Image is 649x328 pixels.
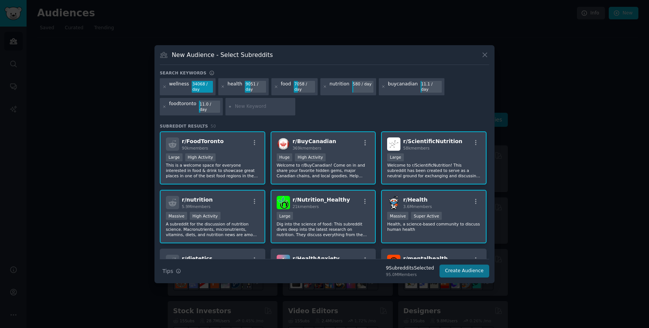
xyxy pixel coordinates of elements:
div: 7058 / day [294,81,315,93]
img: HealthAnxiety [277,255,290,268]
div: Large [387,153,404,161]
p: A subreddit for the discussion of nutrition science. Macronutrients, micronutrients, vitamins, di... [166,221,259,237]
div: High Activity [295,153,326,161]
div: Large [166,153,183,161]
span: r/ mentalhealth [403,255,447,262]
span: r/ BuyCanadian [293,138,336,144]
div: health [227,81,242,93]
p: Welcome to r/ScientificNutrition! This subreddit has been created to serve as a neutral ground fo... [387,162,480,178]
p: Dig into the science of food: This subreddit dives deep into the latest research on nutrition. Th... [277,221,370,237]
div: Huge [277,153,293,161]
span: 21k members [293,204,319,209]
p: Health, a science-based community to discuss human health [387,221,480,232]
div: 11.1 / day [421,81,442,93]
div: 11.0 / day [199,101,220,113]
div: 34068 / day [192,81,213,93]
div: 9 Subreddit s Selected [386,265,434,272]
div: Large [277,212,293,220]
span: r/ HealthAnxiety [293,255,340,262]
div: High Activity [185,153,216,161]
span: 58k members [403,146,429,150]
img: BuyCanadian [277,137,290,151]
div: 580 / day [352,81,373,88]
div: wellness [169,81,189,93]
div: nutrition [329,81,349,93]
span: r/ ScientificNutrition [403,138,462,144]
img: Health [387,196,400,209]
span: r/ FoodToronto [182,138,224,144]
p: This is a welcome space for everyone interested in food & drink to showcase great places in one o... [166,162,259,178]
h3: New Audience - Select Subreddits [172,51,273,59]
img: Nutrition_Healthy [277,196,290,209]
span: 90k members [182,146,208,150]
span: r/ Nutrition_Healthy [293,197,350,203]
span: r/ Health [403,197,427,203]
span: Subreddit Results [160,123,208,129]
h3: Search keywords [160,70,206,76]
div: buycanadian [388,81,418,93]
div: food [281,81,291,93]
input: New Keyword [235,103,293,110]
span: 50 [211,124,216,128]
div: Massive [387,212,408,220]
p: Welcome to r/BuyCanadian! Come on in and share your favorite hidden gems, major Canadian chains, ... [277,162,370,178]
div: High Activity [190,212,221,220]
div: Massive [166,212,187,220]
div: 9051 / day [245,81,266,93]
span: r/ nutrition [182,197,213,203]
img: ScientificNutrition [387,137,400,151]
div: 95.0M Members [386,272,434,277]
div: Super Active [411,212,442,220]
span: r/ dietetics [182,255,213,262]
button: Create Audience [439,265,490,278]
img: mentalhealth [387,255,400,268]
div: foodtoronto [169,101,197,113]
span: 3.6M members [403,204,432,209]
span: 5.9M members [182,204,211,209]
span: 369k members [293,146,321,150]
button: Tips [160,265,184,278]
span: Tips [162,267,173,275]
